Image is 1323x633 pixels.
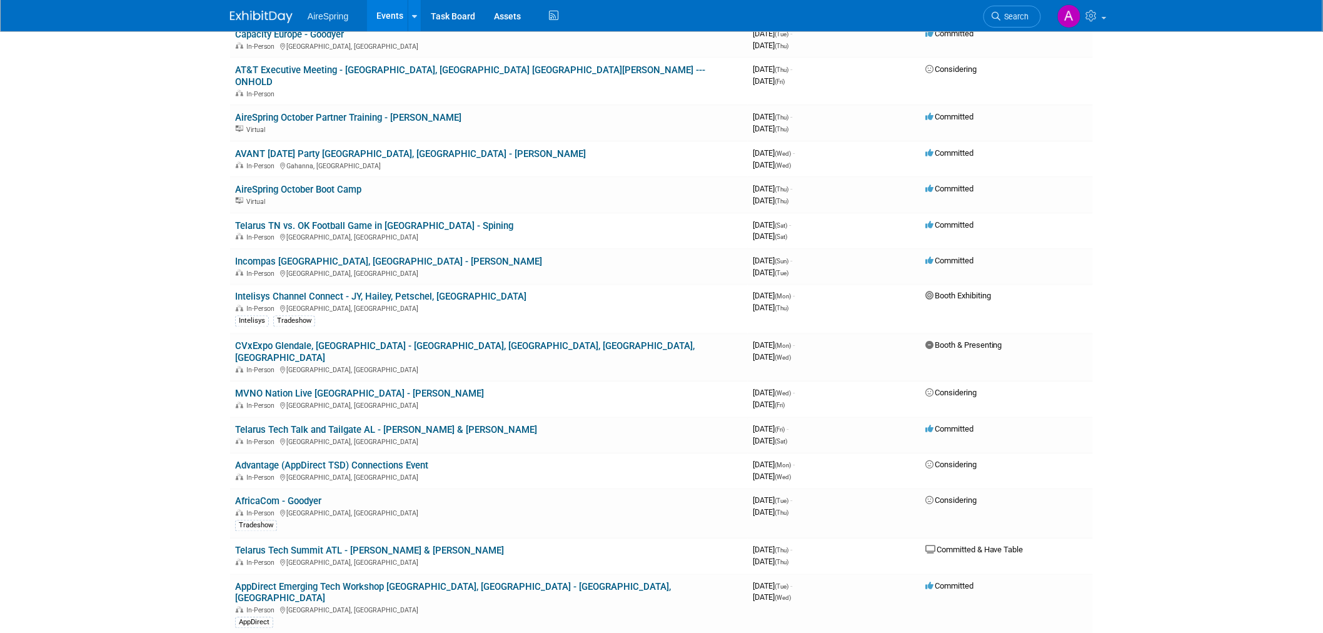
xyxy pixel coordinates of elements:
[753,388,795,398] span: [DATE]
[236,126,243,132] img: Virtual Event
[775,584,788,590] span: (Tue)
[235,29,344,40] a: Capacity Europe - Goodyer
[753,341,795,350] span: [DATE]
[775,31,788,38] span: (Tue)
[775,162,791,169] span: (Wed)
[753,593,791,602] span: [DATE]
[753,41,788,50] span: [DATE]
[925,64,977,74] span: Considering
[775,498,788,505] span: (Tue)
[235,231,743,241] div: [GEOGRAPHIC_DATA], [GEOGRAPHIC_DATA]
[775,559,788,566] span: (Thu)
[775,427,785,433] span: (Fri)
[790,64,792,74] span: -
[246,270,278,278] span: In-Person
[236,402,243,408] img: In-Person Event
[236,198,243,204] img: Virtual Event
[775,198,788,205] span: (Thu)
[790,496,792,505] span: -
[235,341,695,364] a: CVxExpo Glendale, [GEOGRAPHIC_DATA] - [GEOGRAPHIC_DATA], [GEOGRAPHIC_DATA], [GEOGRAPHIC_DATA], [G...
[246,305,278,313] span: In-Person
[775,66,788,73] span: (Thu)
[793,291,795,301] span: -
[753,196,788,205] span: [DATE]
[236,474,243,480] img: In-Person Event
[246,474,278,482] span: In-Person
[236,559,243,565] img: In-Person Event
[235,472,743,482] div: [GEOGRAPHIC_DATA], [GEOGRAPHIC_DATA]
[790,29,792,38] span: -
[793,460,795,470] span: -
[246,198,269,206] span: Virtual
[753,460,795,470] span: [DATE]
[775,186,788,193] span: (Thu)
[925,388,977,398] span: Considering
[775,438,787,445] span: (Sat)
[235,496,321,507] a: AfricaCom - Goodyer
[753,425,788,434] span: [DATE]
[235,64,705,88] a: AT&T Executive Meeting - [GEOGRAPHIC_DATA], [GEOGRAPHIC_DATA] [GEOGRAPHIC_DATA][PERSON_NAME] --- ...
[775,343,791,350] span: (Mon)
[753,400,785,410] span: [DATE]
[246,367,278,375] span: In-Person
[230,11,293,23] img: ExhibitDay
[246,559,278,567] span: In-Person
[925,184,973,193] span: Committed
[775,474,791,481] span: (Wed)
[925,341,1002,350] span: Booth & Presenting
[236,43,243,49] img: In-Person Event
[753,112,792,121] span: [DATE]
[925,545,1024,555] span: Committed & Have Table
[236,510,243,516] img: In-Person Event
[790,184,792,193] span: -
[775,462,791,469] span: (Mon)
[753,291,795,301] span: [DATE]
[236,438,243,445] img: In-Person Event
[790,256,792,265] span: -
[925,220,973,230] span: Committed
[235,437,743,447] div: [GEOGRAPHIC_DATA], [GEOGRAPHIC_DATA]
[236,233,243,240] img: In-Person Event
[753,160,791,170] span: [DATE]
[235,220,513,231] a: Telarus TN vs. OK Football Game in [GEOGRAPHIC_DATA] - Spining
[236,162,243,168] img: In-Person Event
[753,231,787,241] span: [DATE]
[775,150,791,157] span: (Wed)
[775,595,791,602] span: (Wed)
[753,557,788,567] span: [DATE]
[246,43,278,51] span: In-Person
[235,582,671,605] a: AppDirect Emerging Tech Workshop [GEOGRAPHIC_DATA], [GEOGRAPHIC_DATA] - [GEOGRAPHIC_DATA], [GEOGR...
[775,126,788,133] span: (Thu)
[235,520,277,532] div: Tradeshow
[753,472,791,482] span: [DATE]
[775,547,788,554] span: (Thu)
[246,607,278,615] span: In-Person
[753,220,791,230] span: [DATE]
[753,303,788,313] span: [DATE]
[753,545,792,555] span: [DATE]
[235,184,361,195] a: AireSpring October Boot Camp
[753,184,792,193] span: [DATE]
[235,617,273,629] div: AppDirect
[775,233,787,240] span: (Sat)
[235,291,526,303] a: Intelisys Channel Connect - JY, Hailey, Petschel, [GEOGRAPHIC_DATA]
[235,365,743,375] div: [GEOGRAPHIC_DATA], [GEOGRAPHIC_DATA]
[235,557,743,567] div: [GEOGRAPHIC_DATA], [GEOGRAPHIC_DATA]
[775,222,787,229] span: (Sat)
[753,148,795,158] span: [DATE]
[787,425,788,434] span: -
[236,367,243,373] img: In-Person Event
[753,124,788,133] span: [DATE]
[925,460,977,470] span: Considering
[775,270,788,276] span: (Tue)
[236,607,243,613] img: In-Person Event
[235,460,428,472] a: Advantage (AppDirect TSD) Connections Event
[235,545,504,557] a: Telarus Tech Summit ATL - [PERSON_NAME] & [PERSON_NAME]
[236,270,243,276] img: In-Person Event
[246,510,278,518] span: In-Person
[235,316,269,327] div: Intelisys
[775,78,785,85] span: (Fri)
[246,162,278,170] span: In-Person
[925,148,973,158] span: Committed
[235,268,743,278] div: [GEOGRAPHIC_DATA], [GEOGRAPHIC_DATA]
